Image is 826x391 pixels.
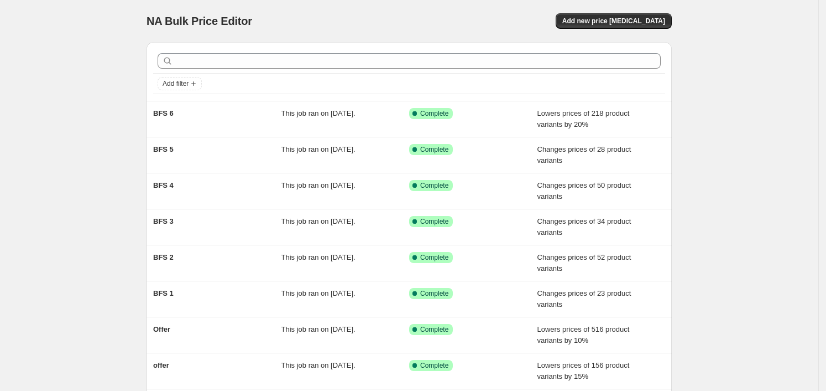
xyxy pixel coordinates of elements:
[163,79,189,88] span: Add filter
[153,325,170,333] span: Offer
[420,145,448,154] span: Complete
[153,145,174,153] span: BFS 5
[281,253,356,261] span: This job ran on [DATE].
[281,109,356,117] span: This job ran on [DATE].
[420,325,448,334] span: Complete
[420,253,448,262] span: Complete
[537,289,631,308] span: Changes prices of 23 product variants
[420,217,448,226] span: Complete
[537,145,631,164] span: Changes prices of 28 product variants
[153,361,169,369] span: offer
[281,181,356,189] span: This job ran on [DATE].
[537,217,631,236] span: Changes prices of 34 product variants
[537,181,631,200] span: Changes prices of 50 product variants
[153,289,174,297] span: BFS 1
[420,181,448,190] span: Complete
[537,361,630,380] span: Lowers prices of 156 product variants by 15%
[147,15,252,27] span: NA Bulk Price Editor
[420,109,448,118] span: Complete
[281,289,356,297] span: This job ran on [DATE].
[281,325,356,333] span: This job ran on [DATE].
[537,109,630,128] span: Lowers prices of 218 product variants by 20%
[281,361,356,369] span: This job ran on [DATE].
[153,109,174,117] span: BFS 6
[420,361,448,370] span: Complete
[281,145,356,153] span: This job ran on [DATE].
[281,217,356,225] span: This job ran on [DATE].
[153,253,174,261] span: BFS 2
[158,77,202,90] button: Add filter
[537,253,631,272] span: Changes prices of 52 product variants
[562,17,665,25] span: Add new price [MEDICAL_DATA]
[537,325,630,344] span: Lowers prices of 516 product variants by 10%
[556,13,672,29] button: Add new price [MEDICAL_DATA]
[153,217,174,225] span: BFS 3
[153,181,174,189] span: BFS 4
[420,289,448,298] span: Complete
